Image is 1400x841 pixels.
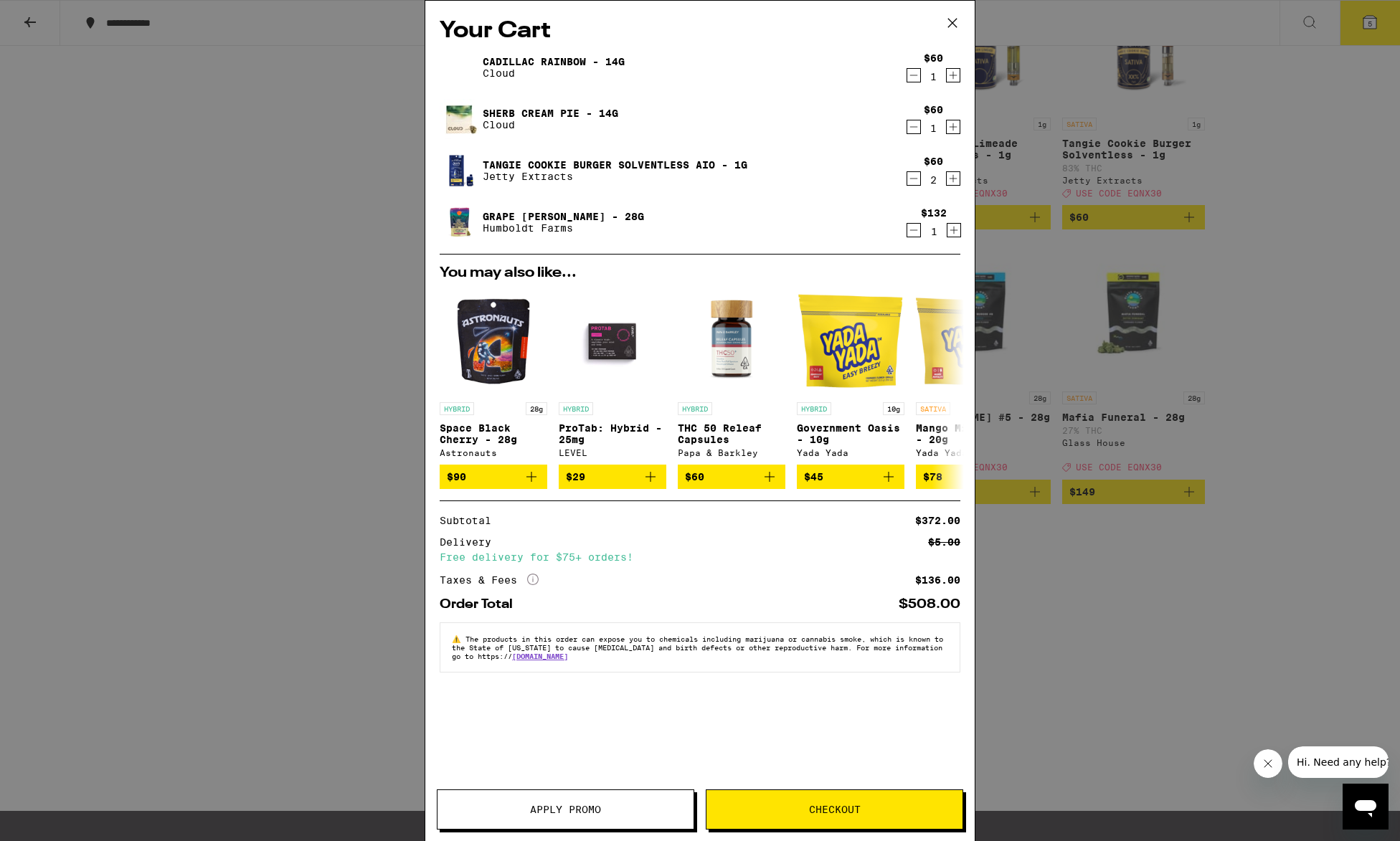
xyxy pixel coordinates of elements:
div: 1 [924,71,943,82]
button: Checkout [706,789,963,830]
span: $45 [804,471,823,483]
a: [DOMAIN_NAME] [512,652,568,660]
p: Cloud [483,67,625,79]
span: Hi. Need any help? [9,10,103,22]
img: Cadillac Rainbow - 14g [440,47,480,87]
div: Yada Yada [797,448,904,457]
p: Space Black Cherry - 28g [440,422,547,445]
p: Government Oasis - 10g [797,422,904,445]
button: Add to bag [440,465,547,489]
p: HYBRID [559,402,593,415]
span: $90 [447,471,466,483]
p: HYBRID [678,402,712,415]
button: Increment [946,120,960,134]
iframe: Close message [1254,749,1282,778]
p: Humboldt Farms [483,222,644,234]
a: Open page for THC 50 Releaf Capsules from Papa & Barkley [678,288,785,465]
a: Open page for Government Oasis - 10g from Yada Yada [797,288,904,465]
div: 1 [924,123,943,134]
div: Free delivery for $75+ orders! [440,552,960,562]
a: Open page for Space Black Cherry - 28g from Astronauts [440,288,547,465]
div: $60 [924,156,943,167]
p: Jetty Extracts [483,171,747,182]
button: Add to bag [559,465,666,489]
div: Delivery [440,537,501,547]
span: $60 [685,471,704,483]
p: HYBRID [440,402,474,415]
div: Taxes & Fees [440,574,539,586]
div: Subtotal [440,515,501,526]
p: ProTab: Hybrid - 25mg [559,422,666,445]
div: $60 [924,104,943,115]
p: SATIVA [916,402,950,415]
div: 2 [924,174,943,186]
button: Decrement [907,223,921,237]
h2: Your Cart [440,15,960,47]
p: 10g [883,402,904,415]
p: THC 50 Releaf Capsules [678,422,785,445]
img: Astronauts - Space Black Cherry - 28g [440,288,547,395]
div: $508.00 [899,598,960,611]
div: Papa & Barkley [678,448,785,457]
div: Yada Yada [916,448,1023,457]
div: LEVEL [559,448,666,457]
div: Order Total [440,598,523,611]
span: The products in this order can expose you to chemicals including marijuana or cannabis smoke, whi... [452,635,943,660]
p: 28g [526,402,547,415]
button: Increment [946,68,960,82]
a: Open page for ProTab: Hybrid - 25mg from LEVEL [559,288,666,465]
span: $29 [566,471,585,483]
div: $5.00 [928,537,960,547]
p: Cloud [483,119,618,130]
a: Open page for Mango Mintality - 20g from Yada Yada [916,288,1023,465]
button: Add to bag [797,465,904,489]
span: Checkout [809,804,861,814]
a: Tangie Cookie Burger Solventless AIO - 1g [483,159,747,171]
div: Astronauts [440,448,547,457]
img: Tangie Cookie Burger Solventless AIO - 1g [440,151,480,191]
button: Apply Promo [437,789,694,830]
img: Grape Runtz - 28g [440,202,480,242]
button: Decrement [907,68,921,82]
iframe: Message from company [1288,746,1389,778]
div: $372.00 [915,515,960,526]
button: Decrement [907,171,921,186]
img: LEVEL - ProTab: Hybrid - 25mg [559,288,666,395]
div: $132 [921,207,947,219]
img: Yada Yada - Government Oasis - 10g [797,288,904,395]
div: 1 [921,226,947,237]
img: Yada Yada - Mango Mintality - 20g [916,288,1023,395]
p: Mango Mintality - 20g [916,422,1023,445]
span: ⚠️ [452,635,465,643]
button: Add to bag [678,465,785,489]
img: Sherb Cream Pie - 14g [440,99,480,139]
iframe: Button to launch messaging window [1343,784,1389,830]
span: $78 [923,471,942,483]
div: $60 [924,52,943,64]
button: Increment [946,171,960,186]
img: Papa & Barkley - THC 50 Releaf Capsules [678,288,785,395]
div: $136.00 [915,575,960,585]
h2: You may also like... [440,266,960,280]
button: Decrement [907,120,921,134]
p: HYBRID [797,402,831,415]
a: Cadillac Rainbow - 14g [483,56,625,67]
button: Add to bag [916,465,1023,489]
a: Sherb Cream Pie - 14g [483,108,618,119]
a: Grape [PERSON_NAME] - 28g [483,211,644,222]
span: Apply Promo [530,804,601,814]
button: Increment [947,223,961,237]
